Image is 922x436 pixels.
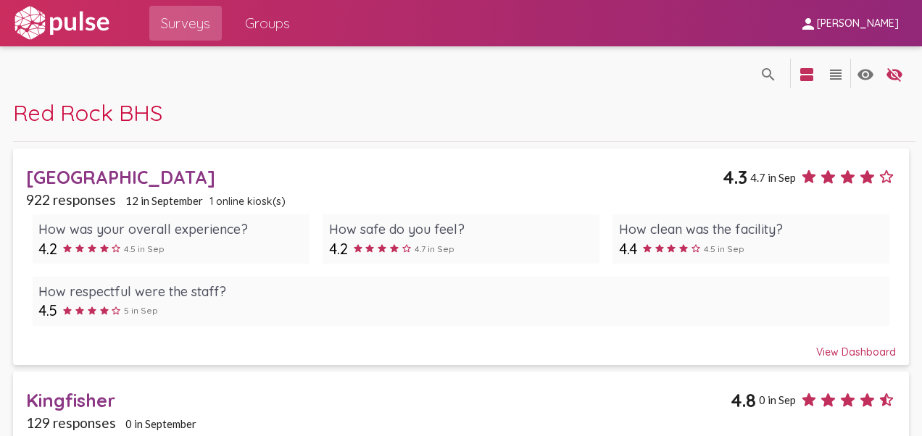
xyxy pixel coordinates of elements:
[886,66,903,83] mat-icon: language
[760,66,777,83] mat-icon: language
[38,283,883,300] div: How respectful were the staff?
[26,414,116,431] span: 129 responses
[38,301,57,319] span: 4.5
[857,66,874,83] mat-icon: language
[800,15,817,33] mat-icon: person
[125,194,203,207] span: 12 in September
[619,221,884,238] div: How clean was the facility?
[788,9,910,36] button: [PERSON_NAME]
[26,389,731,411] div: Kingfisher
[26,191,116,208] span: 922 responses
[26,166,723,188] div: [GEOGRAPHIC_DATA]
[124,305,158,316] span: 5 in Sep
[792,59,821,88] button: language
[723,166,747,188] span: 4.3
[731,389,756,411] span: 4.8
[827,66,844,83] mat-icon: language
[329,221,594,238] div: How safe do you feel?
[415,243,454,254] span: 4.7 in Sep
[329,240,348,258] span: 4.2
[12,5,112,41] img: white-logo.svg
[817,17,899,30] span: [PERSON_NAME]
[754,59,783,88] button: language
[619,240,637,258] span: 4.4
[750,171,796,184] span: 4.7 in Sep
[233,6,302,41] a: Groups
[880,59,909,88] button: language
[798,66,815,83] mat-icon: language
[38,221,303,238] div: How was your overall experience?
[124,243,165,254] span: 4.5 in Sep
[245,10,290,36] span: Groups
[26,332,897,359] div: View Dashboard
[209,195,286,208] span: 1 online kiosk(s)
[13,98,162,127] span: Red Rock BHS
[821,59,850,88] button: language
[161,10,210,36] span: Surveys
[13,148,909,365] a: [GEOGRAPHIC_DATA]4.34.7 in Sep922 responses12 in September1 online kiosk(s)How was your overall e...
[38,240,57,258] span: 4.2
[125,417,196,430] span: 0 in September
[149,6,222,41] a: Surveys
[759,393,796,406] span: 0 in Sep
[704,243,744,254] span: 4.5 in Sep
[851,59,880,88] button: language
